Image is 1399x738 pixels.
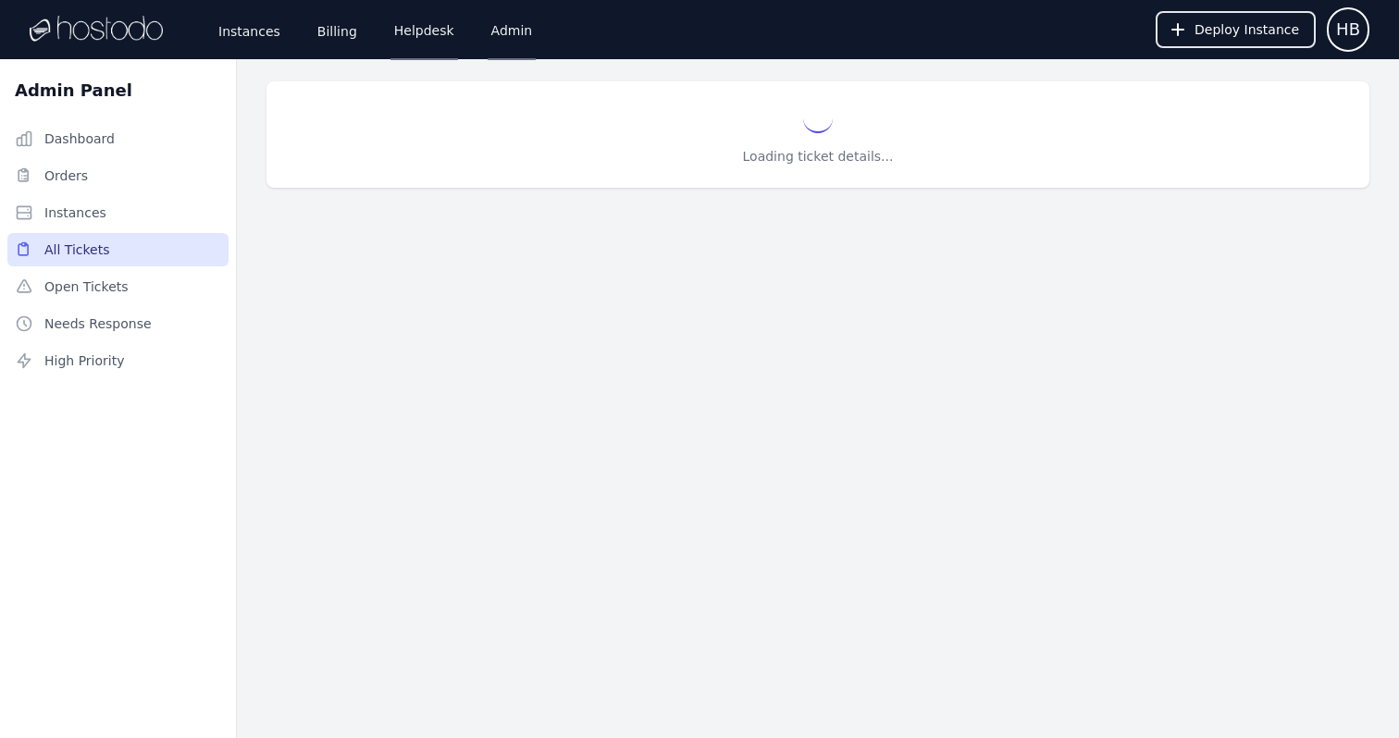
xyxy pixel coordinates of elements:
[289,147,1347,166] p: Loading ticket details...
[1156,11,1316,48] button: Deploy Instance
[7,159,229,192] a: Orders
[7,196,229,229] a: Instances
[7,233,229,266] a: All Tickets
[30,16,163,43] img: Logo
[1327,7,1369,52] button: User menu
[1195,20,1299,39] span: Deploy Instance
[1336,17,1360,43] span: HB
[7,344,229,377] a: High Priority
[7,270,229,303] a: Open Tickets
[7,307,229,340] a: Needs Response
[15,78,132,104] h2: Admin Panel
[7,122,229,155] a: Dashboard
